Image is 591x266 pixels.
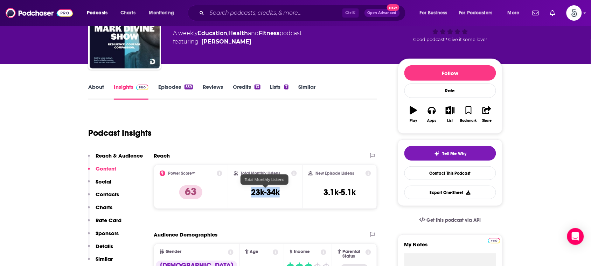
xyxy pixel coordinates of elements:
[82,7,117,19] button: open menu
[443,151,467,157] span: Tell Me Why
[566,5,582,21] span: Logged in as Spiral5-G2
[567,228,584,245] div: Open Intercom Messenger
[315,171,354,176] h2: New Episode Listens
[478,102,496,127] button: Share
[566,5,582,21] img: User Profile
[259,30,279,36] a: Fitness
[185,85,193,89] div: 559
[364,9,400,17] button: Open AdvancedNew
[404,186,496,199] button: Export One-Sheet
[96,178,111,185] p: Social
[88,204,112,217] button: Charts
[228,30,248,36] a: Health
[87,8,107,18] span: Podcasts
[460,119,477,123] div: Bookmark
[144,7,183,19] button: open menu
[197,30,227,36] a: Education
[6,6,73,20] img: Podchaser - Follow, Share and Rate Podcasts
[413,37,487,42] span: Good podcast? Give it some love!
[88,128,152,138] h1: Podcast Insights
[88,178,111,191] button: Social
[96,152,143,159] p: Reach & Audience
[227,30,228,36] span: ,
[241,171,280,176] h2: Total Monthly Listens
[120,8,135,18] span: Charts
[96,204,112,211] p: Charts
[547,7,558,19] a: Show notifications dropdown
[250,250,259,254] span: Age
[404,65,496,81] button: Follow
[459,8,493,18] span: For Podcasters
[343,250,364,259] span: Parental Status
[251,187,280,198] h3: 23k-34k
[404,166,496,180] a: Contact This Podcast
[233,84,260,100] a: Credits13
[168,171,195,176] h2: Power Score™
[158,84,193,100] a: Episodes559
[96,243,113,250] p: Details
[488,238,500,244] img: Podchaser Pro
[441,102,459,127] button: List
[387,4,399,11] span: New
[96,217,121,224] p: Rate Card
[203,84,223,100] a: Reviews
[245,177,284,182] span: Total Monthly Listens
[154,231,217,238] h2: Audience Demographics
[503,7,528,19] button: open menu
[173,38,302,46] span: featuring
[434,151,440,157] img: tell me why sparkle
[173,29,302,46] div: A weekly podcast
[194,5,412,21] div: Search podcasts, credits, & more...
[284,85,288,89] div: 7
[414,212,487,229] a: Get this podcast via API
[415,7,456,19] button: open menu
[88,217,121,230] button: Rate Card
[96,165,116,172] p: Content
[114,84,148,100] a: InsightsPodchaser Pro
[248,30,259,36] span: and
[88,191,119,204] button: Contacts
[88,152,143,165] button: Reach & Audience
[420,8,447,18] span: For Business
[427,119,437,123] div: Apps
[88,84,104,100] a: About
[368,11,397,15] span: Open Advanced
[566,5,582,21] button: Show profile menu
[88,230,119,243] button: Sponsors
[88,165,116,178] button: Content
[427,217,481,223] span: Get this podcast via API
[459,102,478,127] button: Bookmark
[116,7,140,19] a: Charts
[179,185,202,199] p: 63
[96,255,113,262] p: Similar
[294,250,310,254] span: Income
[96,191,119,198] p: Contacts
[88,243,113,256] button: Details
[255,85,260,89] div: 13
[404,241,496,253] label: My Notes
[136,85,148,90] img: Podchaser Pro
[404,84,496,98] div: Rate
[207,7,342,19] input: Search podcasts, credits, & more...
[324,187,356,198] h3: 3.1k-5.1k
[342,8,359,18] span: Ctrl K
[404,146,496,161] button: tell me why sparkleTell Me Why
[149,8,174,18] span: Monitoring
[404,102,423,127] button: Play
[96,230,119,237] p: Sponsors
[410,119,417,123] div: Play
[298,84,315,100] a: Similar
[488,237,500,244] a: Pro website
[482,119,492,123] div: Share
[201,38,251,46] a: Mark Divine
[166,250,181,254] span: Gender
[270,84,288,100] a: Lists7
[423,102,441,127] button: Apps
[447,119,453,123] div: List
[508,8,520,18] span: More
[530,7,542,19] a: Show notifications dropdown
[154,152,170,159] h2: Reach
[454,7,503,19] button: open menu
